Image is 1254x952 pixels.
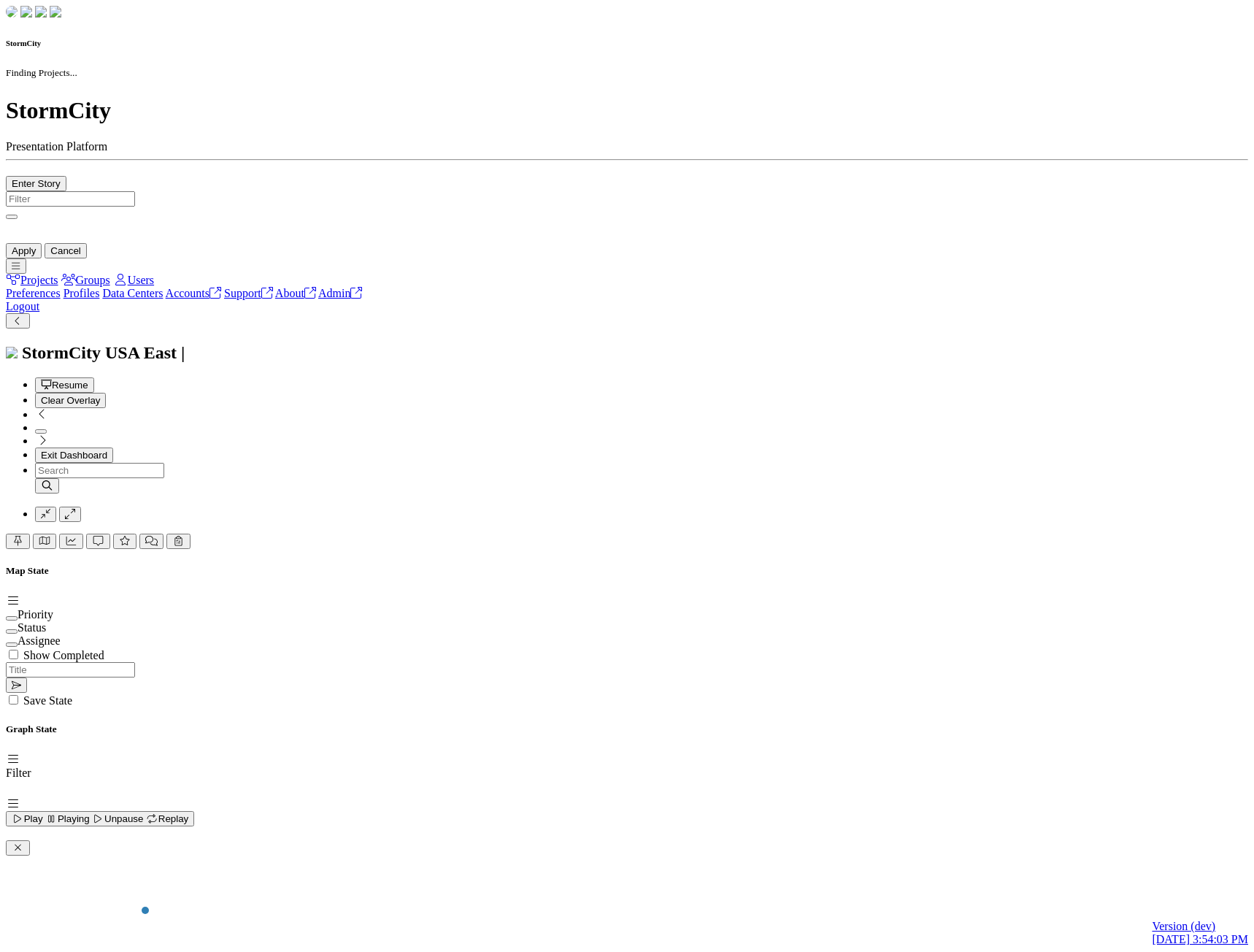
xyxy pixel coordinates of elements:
[6,39,1248,47] h6: StormCity
[6,274,58,286] a: Projects
[61,274,110,286] a: Groups
[6,300,39,312] a: Logout
[45,243,87,258] button: Cancel
[50,6,61,18] img: chi-fish-blink.png
[318,287,362,299] a: Admin
[6,191,135,207] input: Filter
[6,97,1248,124] h1: StormCity
[6,347,18,358] img: chi-fish-icon.svg
[23,694,72,707] label: Save State
[64,287,100,299] a: Profiles
[6,287,61,299] a: Preferences
[22,343,101,362] span: StormCity
[1152,920,1248,946] a: Version (dev) [DATE] 3:54:03 PM
[6,723,1248,735] h5: Graph State
[23,649,104,661] label: Show Completed
[6,811,194,826] button: Play Playing Unpause Replay
[6,634,1248,648] div: Assignee
[6,176,66,191] button: Enter Story
[6,608,1248,621] div: Priority
[6,140,107,153] span: Presentation Platform
[35,448,113,463] button: Exit Dashboard
[181,343,185,362] span: |
[45,813,89,824] span: Playing
[12,813,43,824] span: Play
[6,67,77,78] small: Finding Projects...
[6,662,135,677] input: Title
[35,377,94,393] button: Resume
[35,393,106,408] button: Clear Overlay
[166,287,221,299] a: Accounts
[102,287,163,299] a: Data Centers
[105,343,177,362] span: USA East
[20,6,32,18] img: chi-fish-down.png
[6,6,18,18] img: chi-fish-down.png
[6,621,1248,634] div: Status
[1152,933,1248,945] span: [DATE] 3:54:03 PM
[275,287,316,299] a: About
[35,6,47,18] img: chi-fish-up.png
[6,243,42,258] button: Apply
[6,565,1248,577] h5: Map State
[224,287,273,299] a: Support
[113,274,154,286] a: Users
[146,813,188,824] span: Replay
[6,767,31,779] label: Filter
[35,463,164,478] input: Search
[92,813,143,824] span: Unpause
